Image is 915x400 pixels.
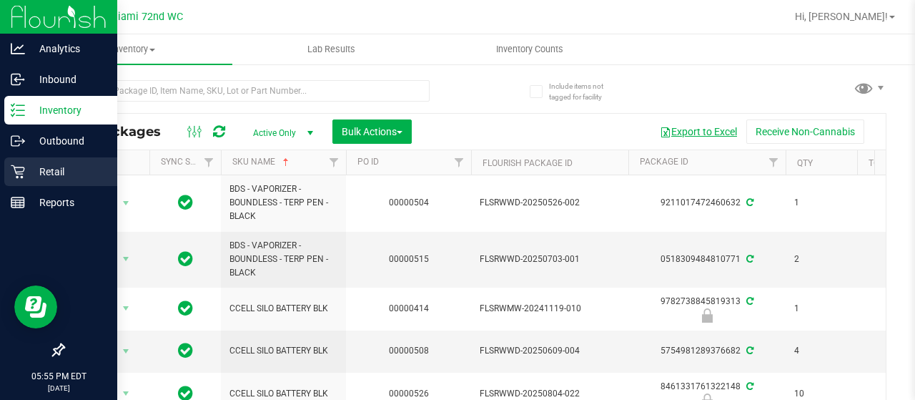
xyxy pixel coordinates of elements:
[626,196,788,210] div: 9211017472460632
[74,124,175,140] span: All Packages
[197,150,221,175] a: Filter
[117,193,135,213] span: select
[549,81,620,102] span: Include items not tagged for facility
[25,163,111,180] p: Retail
[795,11,888,22] span: Hi, [PERSON_NAME]!
[794,253,849,266] span: 2
[109,11,183,23] span: Miami 72nd WC
[117,298,135,318] span: select
[447,150,471,175] a: Filter
[483,158,573,168] a: Flourish Package ID
[25,40,111,57] p: Analytics
[161,157,216,167] a: Sync Status
[11,165,25,179] inline-svg: Retail
[63,80,430,102] input: Search Package ID, Item Name, SKU, Lot or Part Number...
[117,249,135,269] span: select
[288,43,375,56] span: Lab Results
[477,43,583,56] span: Inventory Counts
[480,344,620,358] span: FLSRWWD-20250609-004
[25,71,111,88] p: Inbound
[389,389,429,399] a: 00000526
[25,132,111,150] p: Outbound
[178,298,193,318] span: In Sync
[342,126,402,137] span: Bulk Actions
[34,43,232,56] span: Inventory
[480,253,620,266] span: FLSRWWD-20250703-001
[744,254,753,264] span: Sync from Compliance System
[232,34,430,64] a: Lab Results
[744,381,753,391] span: Sync from Compliance System
[25,194,111,211] p: Reports
[11,42,25,56] inline-svg: Analytics
[389,346,429,356] a: 00000508
[322,150,346,175] a: Filter
[11,134,25,148] inline-svg: Outbound
[744,346,753,356] span: Sync from Compliance System
[389,197,429,208] a: 00000504
[480,196,620,210] span: FLSRWWD-20250526-002
[626,344,788,358] div: 5754981289376682
[746,119,864,144] button: Receive Non-Cannabis
[14,286,57,328] iframe: Resource center
[11,72,25,87] inline-svg: Inbound
[232,157,292,167] a: SKU Name
[794,302,849,316] span: 1
[794,196,849,210] span: 1
[34,34,232,64] a: Inventory
[651,119,746,144] button: Export to Excel
[229,302,337,316] span: CCELL SILO BATTERY BLK
[626,253,788,266] div: 0518309484810771
[430,34,628,64] a: Inventory Counts
[229,182,337,224] span: BDS - VAPORIZER - BOUNDLESS - TERP PEN - BLACK
[389,303,429,313] a: 00000414
[178,192,193,213] span: In Sync
[6,370,111,383] p: 05:55 PM EDT
[117,341,135,361] span: select
[357,157,379,167] a: PO ID
[178,249,193,269] span: In Sync
[11,195,25,210] inline-svg: Reports
[626,308,788,323] div: Quarantine
[229,239,337,281] span: BDS - VAPORIZER - BOUNDLESS - TERP PEN - BLACK
[794,344,849,358] span: 4
[640,157,688,167] a: Package ID
[332,119,412,144] button: Bulk Actions
[389,254,429,264] a: 00000515
[6,383,111,394] p: [DATE]
[744,197,753,208] span: Sync from Compliance System
[11,103,25,117] inline-svg: Inventory
[797,158,813,168] a: Qty
[229,344,337,358] span: CCELL SILO BATTERY BLK
[762,150,786,175] a: Filter
[744,296,753,306] span: Sync from Compliance System
[178,341,193,361] span: In Sync
[480,302,620,316] span: FLSRWMW-20241119-010
[626,295,788,323] div: 9782738845819313
[25,102,111,119] p: Inventory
